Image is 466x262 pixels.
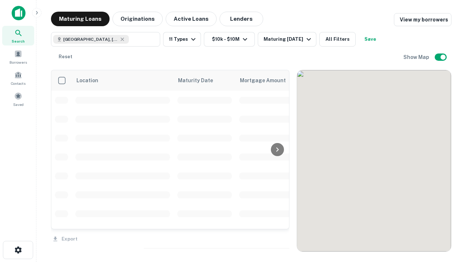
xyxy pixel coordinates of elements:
[112,12,163,26] button: Originations
[72,70,174,91] th: Location
[12,38,25,44] span: Search
[174,70,236,91] th: Maturity Date
[163,32,201,47] button: 11 Types
[264,35,313,44] div: Maturing [DATE]
[63,36,118,43] span: [GEOGRAPHIC_DATA], [GEOGRAPHIC_DATA]
[11,80,25,86] span: Contacts
[240,76,295,85] span: Mortgage Amount
[166,12,217,26] button: Active Loans
[76,76,98,85] span: Location
[359,32,382,47] button: Save your search to get updates of matches that match your search criteria.
[236,70,316,91] th: Mortgage Amount
[204,32,255,47] button: $10k - $10M
[258,32,316,47] button: Maturing [DATE]
[2,68,34,88] a: Contacts
[297,70,451,251] div: 0 0
[394,13,451,26] a: View my borrowers
[2,26,34,45] a: Search
[430,204,466,239] iframe: Chat Widget
[319,32,356,47] button: All Filters
[54,49,77,64] button: Reset
[2,89,34,109] a: Saved
[13,102,24,107] span: Saved
[2,47,34,67] a: Borrowers
[403,53,430,61] h6: Show Map
[51,12,110,26] button: Maturing Loans
[12,6,25,20] img: capitalize-icon.png
[178,76,222,85] span: Maturity Date
[220,12,263,26] button: Lenders
[9,59,27,65] span: Borrowers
